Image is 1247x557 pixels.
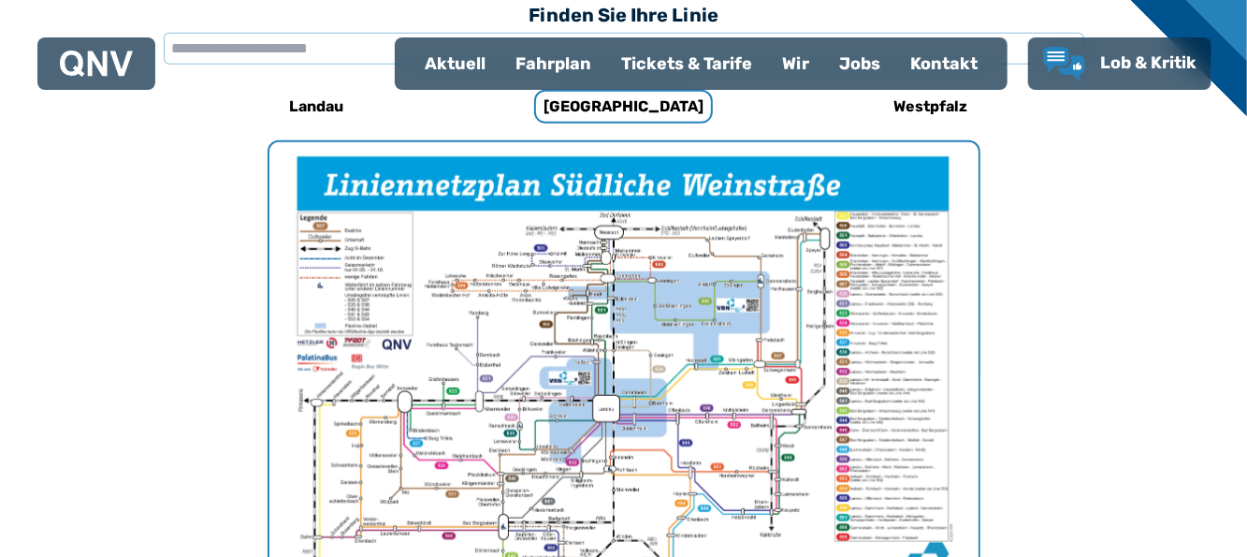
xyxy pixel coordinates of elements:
[806,84,1055,129] a: Westpfalz
[895,39,993,88] a: Kontakt
[1100,52,1196,73] span: Lob & Kritik
[886,92,975,122] h6: Westpfalz
[824,39,895,88] a: Jobs
[500,84,748,129] a: [GEOGRAPHIC_DATA]
[193,84,442,129] a: Landau
[1043,47,1196,81] a: Lob & Kritik
[534,90,713,124] h6: [GEOGRAPHIC_DATA]
[60,45,133,82] a: QNV Logo
[767,39,824,88] a: Wir
[606,39,767,88] a: Tickets & Tarife
[283,92,352,122] h6: Landau
[410,39,500,88] a: Aktuell
[500,39,606,88] a: Fahrplan
[60,51,133,77] img: QNV Logo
